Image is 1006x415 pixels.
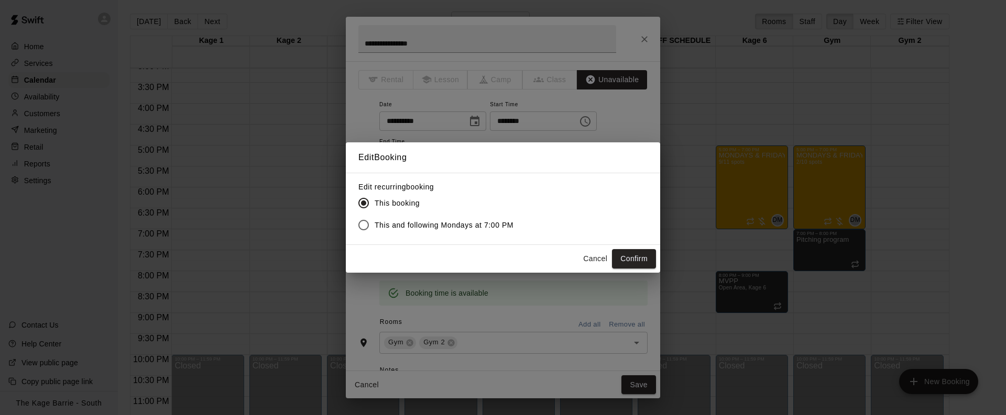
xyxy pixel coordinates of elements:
[375,198,420,209] span: This booking
[375,220,513,231] span: This and following Mondays at 7:00 PM
[358,182,522,192] label: Edit recurring booking
[346,142,660,173] h2: Edit Booking
[612,249,656,268] button: Confirm
[578,249,612,268] button: Cancel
